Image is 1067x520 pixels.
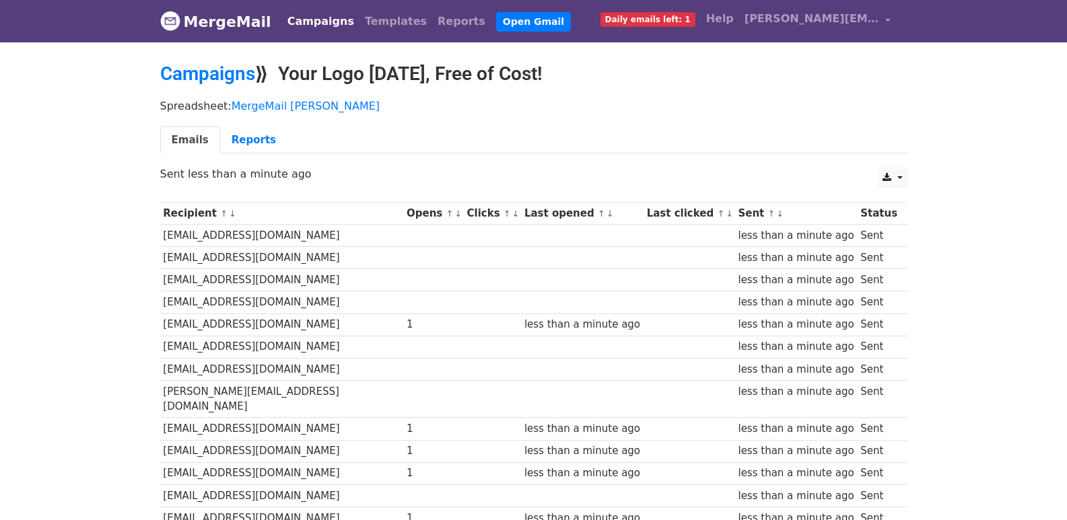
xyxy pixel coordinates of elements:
[160,225,404,247] td: [EMAIL_ADDRESS][DOMAIN_NAME]
[738,228,854,244] div: less than a minute ago
[160,380,404,418] td: [PERSON_NAME][EMAIL_ADDRESS][DOMAIN_NAME]
[407,317,460,332] div: 1
[524,317,640,332] div: less than a minute ago
[738,317,854,332] div: less than a minute ago
[738,250,854,266] div: less than a minute ago
[857,418,900,440] td: Sent
[160,11,180,31] img: MergeMail logo
[220,126,287,154] a: Reports
[738,362,854,377] div: less than a minute ago
[407,466,460,481] div: 1
[738,488,854,504] div: less than a minute ago
[220,209,228,219] a: ↑
[701,5,739,32] a: Help
[496,12,571,32] a: Open Gmail
[160,418,404,440] td: [EMAIL_ADDRESS][DOMAIN_NAME]
[359,8,432,35] a: Templates
[726,209,733,219] a: ↓
[857,440,900,462] td: Sent
[160,202,404,225] th: Recipient
[160,462,404,484] td: [EMAIL_ADDRESS][DOMAIN_NAME]
[160,7,271,36] a: MergeMail
[504,209,511,219] a: ↑
[739,5,897,37] a: [PERSON_NAME][EMAIL_ADDRESS][DOMAIN_NAME]
[160,63,907,85] h2: ⟫ Your Logo [DATE], Free of Cost!
[857,291,900,313] td: Sent
[407,421,460,437] div: 1
[738,295,854,310] div: less than a minute ago
[717,209,724,219] a: ↑
[857,336,900,358] td: Sent
[407,443,460,459] div: 1
[160,313,404,336] td: [EMAIL_ADDRESS][DOMAIN_NAME]
[524,421,640,437] div: less than a minute ago
[600,12,695,27] span: Daily emails left: 1
[524,466,640,481] div: less than a minute ago
[454,209,462,219] a: ↓
[512,209,520,219] a: ↓
[160,126,220,154] a: Emails
[160,99,907,113] p: Spreadsheet:
[403,202,464,225] th: Opens
[738,384,854,400] div: less than a minute ago
[232,100,380,112] a: MergeMail [PERSON_NAME]
[598,209,605,219] a: ↑
[160,269,404,291] td: [EMAIL_ADDRESS][DOMAIN_NAME]
[595,5,701,32] a: Daily emails left: 1
[857,380,900,418] td: Sent
[446,209,453,219] a: ↑
[738,272,854,288] div: less than a minute ago
[607,209,614,219] a: ↓
[776,209,784,219] a: ↓
[745,11,879,27] span: [PERSON_NAME][EMAIL_ADDRESS][DOMAIN_NAME]
[735,202,858,225] th: Sent
[160,440,404,462] td: [EMAIL_ADDRESS][DOMAIN_NAME]
[160,358,404,380] td: [EMAIL_ADDRESS][DOMAIN_NAME]
[160,247,404,269] td: [EMAIL_ADDRESS][DOMAIN_NAME]
[644,202,735,225] th: Last clicked
[857,358,900,380] td: Sent
[282,8,359,35] a: Campaigns
[521,202,644,225] th: Last opened
[464,202,521,225] th: Clicks
[160,484,404,507] td: [EMAIL_ADDRESS][DOMAIN_NAME]
[160,291,404,313] td: [EMAIL_ADDRESS][DOMAIN_NAME]
[432,8,491,35] a: Reports
[524,443,640,459] div: less than a minute ago
[857,484,900,507] td: Sent
[738,466,854,481] div: less than a minute ago
[857,202,900,225] th: Status
[160,167,907,181] p: Sent less than a minute ago
[857,225,900,247] td: Sent
[857,313,900,336] td: Sent
[160,336,404,358] td: [EMAIL_ADDRESS][DOMAIN_NAME]
[229,209,236,219] a: ↓
[857,247,900,269] td: Sent
[768,209,776,219] a: ↑
[160,63,255,85] a: Campaigns
[738,443,854,459] div: less than a minute ago
[738,421,854,437] div: less than a minute ago
[857,462,900,484] td: Sent
[857,269,900,291] td: Sent
[738,339,854,355] div: less than a minute ago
